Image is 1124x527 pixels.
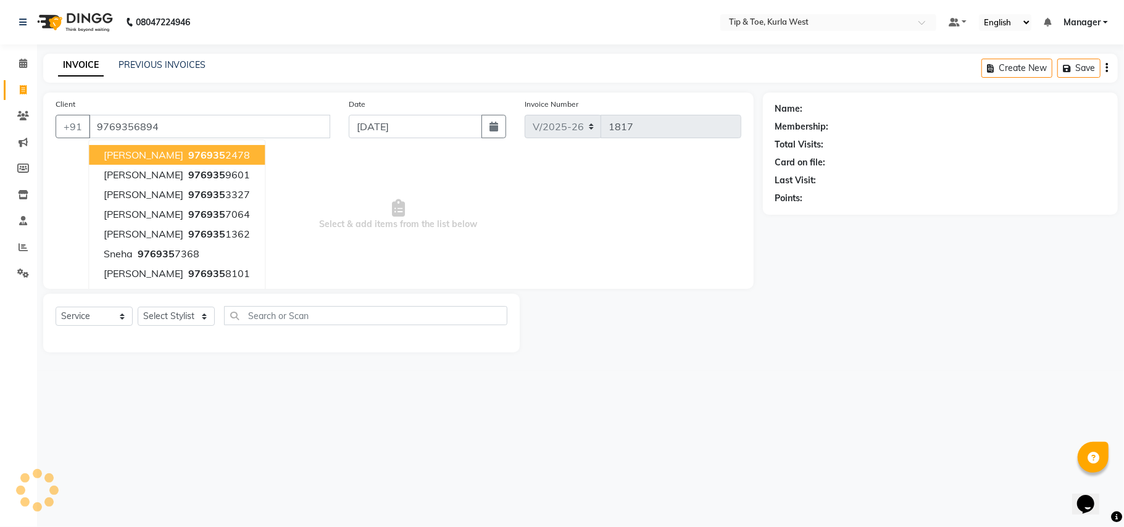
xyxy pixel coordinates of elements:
[104,168,183,181] span: [PERSON_NAME]
[56,153,741,276] span: Select & add items from the list below
[186,188,250,201] ngb-highlight: 3327
[775,120,829,133] div: Membership:
[186,287,250,299] ngb-highlight: 4321
[104,149,183,161] span: [PERSON_NAME]
[349,99,365,110] label: Date
[775,156,826,169] div: Card on file:
[104,267,183,280] span: [PERSON_NAME]
[188,267,225,280] span: 976935
[1064,16,1101,29] span: Manager
[186,149,250,161] ngb-highlight: 2478
[775,174,817,187] div: Last Visit:
[188,287,225,299] span: 976935
[58,54,104,77] a: INVOICE
[89,115,330,138] input: Search by Name/Mobile/Email/Code
[188,228,225,240] span: 976935
[31,5,116,39] img: logo
[135,247,199,260] ngb-highlight: 7368
[136,5,190,39] b: 08047224946
[104,228,183,240] span: [PERSON_NAME]
[186,228,250,240] ngb-highlight: 1362
[56,115,90,138] button: +91
[224,306,507,325] input: Search or Scan
[104,208,183,220] span: [PERSON_NAME]
[188,149,225,161] span: 976935
[188,168,225,181] span: 976935
[188,188,225,201] span: 976935
[186,208,250,220] ngb-highlight: 7064
[138,247,175,260] span: 976935
[775,102,803,115] div: Name:
[188,208,225,220] span: 976935
[1057,59,1101,78] button: Save
[104,287,183,299] span: [PERSON_NAME]
[525,99,578,110] label: Invoice Number
[775,138,824,151] div: Total Visits:
[104,188,183,201] span: [PERSON_NAME]
[104,247,133,260] span: Sneha
[56,99,75,110] label: Client
[186,168,250,181] ngb-highlight: 9601
[186,267,250,280] ngb-highlight: 8101
[775,192,803,205] div: Points:
[981,59,1052,78] button: Create New
[1072,478,1112,515] iframe: chat widget
[119,59,206,70] a: PREVIOUS INVOICES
